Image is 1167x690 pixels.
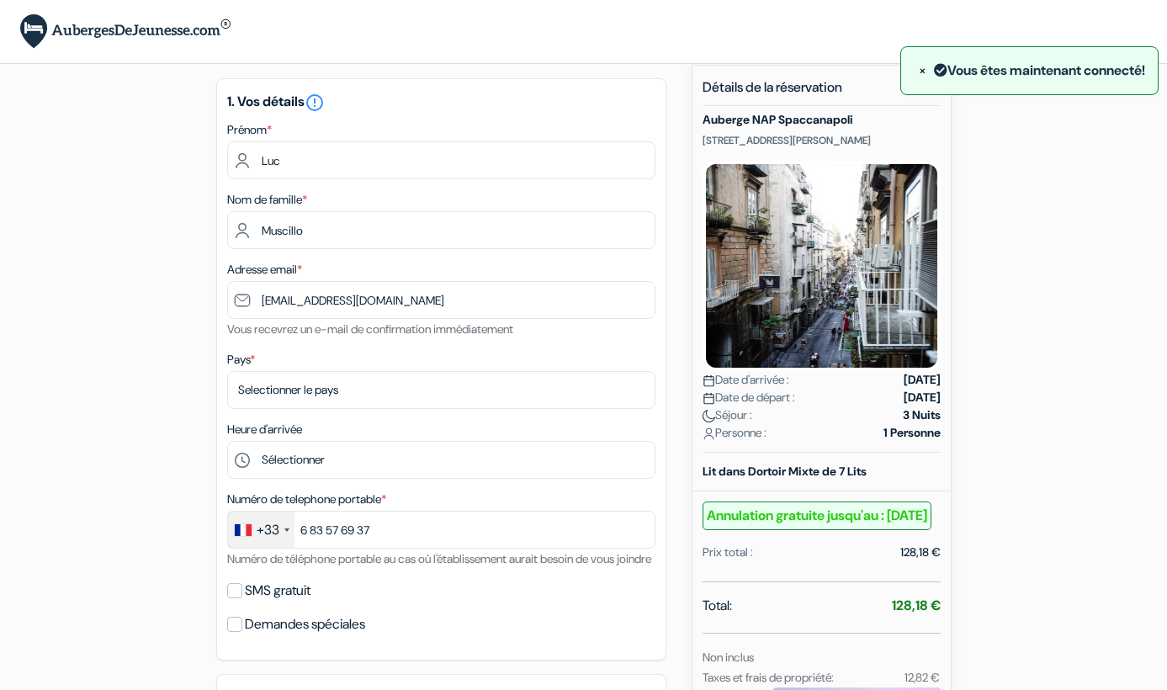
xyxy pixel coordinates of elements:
strong: [DATE] [904,371,941,389]
a: error_outline [305,93,325,110]
small: 12,82 € [904,670,940,685]
div: 128,18 € [900,544,941,561]
input: 6 12 34 56 78 [227,511,655,549]
strong: 1 Personne [883,424,941,442]
small: Numéro de téléphone portable au cas où l'établissement aurait besoin de vous joindre [227,551,651,566]
small: Vous recevrez un e-mail de confirmation immédiatement [227,321,513,337]
span: Personne : [703,424,767,442]
strong: 3 Nuits [903,406,941,424]
div: Vous êtes maintenant connecté! [914,60,1145,82]
img: moon.svg [703,410,715,422]
input: Entrer adresse e-mail [227,281,655,319]
label: Nom de famille [227,191,307,209]
label: Prénom [227,121,272,139]
label: Adresse email [227,261,302,279]
div: Prix total : [703,544,753,561]
i: error_outline [305,93,325,113]
span: Total: [703,596,732,616]
label: Demandes spéciales [245,613,365,636]
h5: Détails de la réservation [703,79,941,106]
b: Annulation gratuite jusqu'au : [DATE] [703,502,931,530]
label: SMS gratuit [245,579,310,602]
label: Numéro de telephone portable [227,491,386,508]
h5: 1. Vos détails [227,93,655,113]
h5: Auberge NAP Spaccanapoli [703,113,941,127]
span: × [919,61,926,79]
small: Taxes et frais de propriété: [703,670,834,685]
img: user_icon.svg [703,427,715,440]
p: [STREET_ADDRESS][PERSON_NAME] [703,134,941,147]
div: +33 [257,520,279,540]
label: Pays [227,351,255,369]
small: Non inclus [703,650,754,665]
span: Séjour : [703,406,752,424]
img: AubergesDeJeunesse.com [20,14,231,49]
span: Date de départ : [703,389,795,406]
label: Heure d'arrivée [227,421,302,438]
input: Entrez votre prénom [227,141,655,179]
input: Entrer le nom de famille [227,211,655,249]
img: calendar.svg [703,392,715,405]
strong: 128,18 € [892,597,941,614]
b: Lit dans Dortoir Mixte de 7 Lits [703,464,867,479]
strong: [DATE] [904,389,941,406]
img: calendar.svg [703,374,715,387]
span: Date d'arrivée : [703,371,789,389]
div: France: +33 [228,512,294,548]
